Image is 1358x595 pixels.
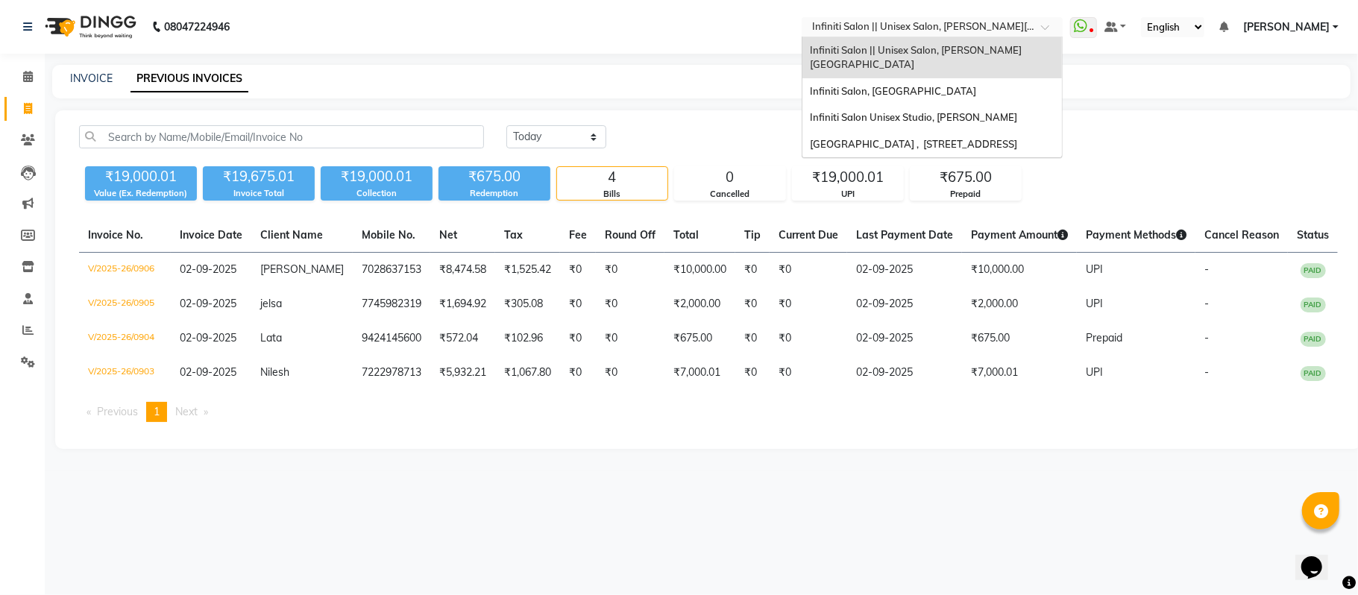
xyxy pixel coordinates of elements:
[770,253,847,288] td: ₹0
[560,253,596,288] td: ₹0
[911,167,1021,188] div: ₹675.00
[1301,366,1326,381] span: PAID
[560,356,596,390] td: ₹0
[1204,365,1209,379] span: -
[353,287,430,321] td: 7745982319
[793,167,903,188] div: ₹19,000.01
[779,228,838,242] span: Current Due
[79,356,171,390] td: V/2025-26/0903
[770,356,847,390] td: ₹0
[673,228,699,242] span: Total
[85,187,197,200] div: Value (Ex. Redemption)
[962,321,1077,356] td: ₹675.00
[495,321,560,356] td: ₹102.96
[847,321,962,356] td: 02-09-2025
[664,321,735,356] td: ₹675.00
[675,188,785,201] div: Cancelled
[856,228,953,242] span: Last Payment Date
[735,321,770,356] td: ₹0
[1086,262,1103,276] span: UPI
[79,125,484,148] input: Search by Name/Mobile/Email/Invoice No
[735,356,770,390] td: ₹0
[1301,332,1326,347] span: PAID
[353,253,430,288] td: 7028637153
[596,356,664,390] td: ₹0
[744,228,761,242] span: Tip
[596,321,664,356] td: ₹0
[810,138,1017,150] span: [GEOGRAPHIC_DATA] , [STREET_ADDRESS]
[353,321,430,356] td: 9424145600
[88,228,143,242] span: Invoice No.
[260,331,282,344] span: Lata
[810,85,976,97] span: Infiniti Salon, [GEOGRAPHIC_DATA]
[560,321,596,356] td: ₹0
[439,228,457,242] span: Net
[164,6,230,48] b: 08047224946
[38,6,140,48] img: logo
[770,321,847,356] td: ₹0
[203,187,315,200] div: Invoice Total
[770,287,847,321] td: ₹0
[802,37,1063,159] ng-dropdown-panel: Options list
[847,287,962,321] td: 02-09-2025
[180,331,236,344] span: 02-09-2025
[79,287,171,321] td: V/2025-26/0905
[664,253,735,288] td: ₹10,000.00
[735,287,770,321] td: ₹0
[495,253,560,288] td: ₹1,525.42
[504,228,523,242] span: Tax
[495,287,560,321] td: ₹305.08
[810,111,1017,123] span: Infiniti Salon Unisex Studio, [PERSON_NAME]
[1243,19,1330,35] span: [PERSON_NAME]
[430,253,495,288] td: ₹8,474.58
[962,356,1077,390] td: ₹7,000.01
[1295,535,1343,580] iframe: chat widget
[560,287,596,321] td: ₹0
[70,72,113,85] a: INVOICE
[175,405,198,418] span: Next
[353,356,430,390] td: 7222978713
[430,287,495,321] td: ₹1,694.92
[260,262,344,276] span: [PERSON_NAME]
[85,166,197,187] div: ₹19,000.01
[735,253,770,288] td: ₹0
[1086,297,1103,310] span: UPI
[438,166,550,187] div: ₹675.00
[131,66,248,92] a: PREVIOUS INVOICES
[847,253,962,288] td: 02-09-2025
[596,287,664,321] td: ₹0
[1301,297,1326,312] span: PAID
[793,188,903,201] div: UPI
[79,402,1338,422] nav: Pagination
[97,405,138,418] span: Previous
[1297,228,1329,242] span: Status
[810,44,1022,71] span: Infiniti Salon || Unisex Salon, [PERSON_NAME][GEOGRAPHIC_DATA]
[664,356,735,390] td: ₹7,000.01
[1204,331,1209,344] span: -
[79,253,171,288] td: V/2025-26/0906
[911,188,1021,201] div: Prepaid
[1204,297,1209,310] span: -
[1086,228,1186,242] span: Payment Methods
[260,228,323,242] span: Client Name
[180,297,236,310] span: 02-09-2025
[675,167,785,188] div: 0
[1086,331,1122,344] span: Prepaid
[154,405,160,418] span: 1
[1086,365,1103,379] span: UPI
[438,187,550,200] div: Redemption
[180,365,236,379] span: 02-09-2025
[1204,262,1209,276] span: -
[605,228,656,242] span: Round Off
[569,228,587,242] span: Fee
[362,228,415,242] span: Mobile No.
[847,356,962,390] td: 02-09-2025
[495,356,560,390] td: ₹1,067.80
[962,287,1077,321] td: ₹2,000.00
[430,321,495,356] td: ₹572.04
[1301,263,1326,278] span: PAID
[962,253,1077,288] td: ₹10,000.00
[430,356,495,390] td: ₹5,932.21
[321,187,433,200] div: Collection
[180,262,236,276] span: 02-09-2025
